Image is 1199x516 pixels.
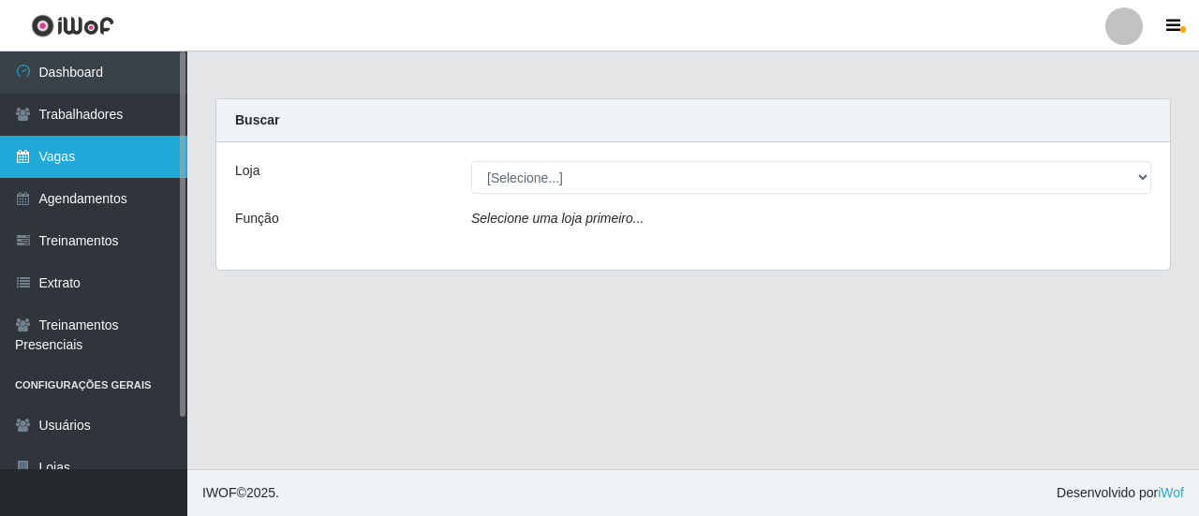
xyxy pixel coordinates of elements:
[1057,483,1184,503] span: Desenvolvido por
[235,209,279,229] label: Função
[235,112,279,127] strong: Buscar
[202,485,237,500] span: IWOF
[31,14,114,37] img: CoreUI Logo
[202,483,279,503] span: © 2025 .
[235,161,259,181] label: Loja
[1158,485,1184,500] a: iWof
[471,211,644,226] i: Selecione uma loja primeiro...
